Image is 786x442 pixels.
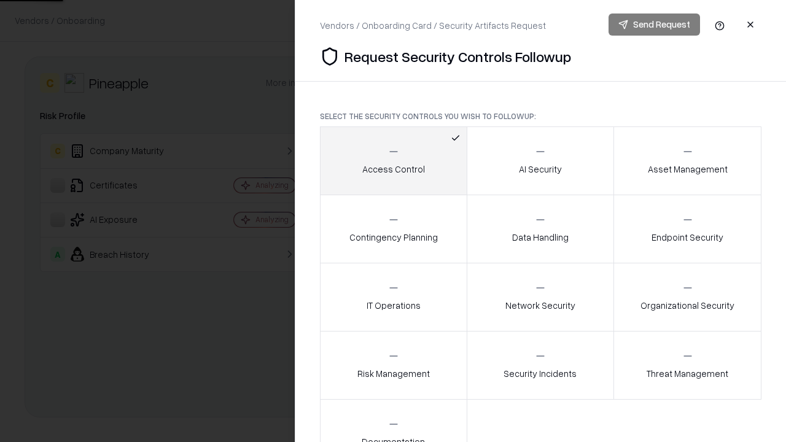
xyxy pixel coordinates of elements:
[344,47,571,66] p: Request Security Controls Followup
[504,367,577,380] p: Security Incidents
[320,263,467,331] button: IT Operations
[362,163,425,176] p: Access Control
[613,263,761,331] button: Organizational Security
[613,195,761,263] button: Endpoint Security
[349,231,438,244] p: Contingency Planning
[467,263,615,331] button: Network Security
[505,299,575,312] p: Network Security
[613,331,761,400] button: Threat Management
[467,331,615,400] button: Security Incidents
[320,126,467,195] button: Access Control
[512,231,569,244] p: Data Handling
[467,126,615,195] button: AI Security
[320,195,467,263] button: Contingency Planning
[320,331,467,400] button: Risk Management
[320,111,761,122] p: Select the security controls you wish to followup:
[640,299,734,312] p: Organizational Security
[357,367,430,380] p: Risk Management
[320,19,546,32] div: Vendors / Onboarding Card / Security Artifacts Request
[652,231,723,244] p: Endpoint Security
[467,195,615,263] button: Data Handling
[613,126,761,195] button: Asset Management
[647,367,728,380] p: Threat Management
[519,163,562,176] p: AI Security
[648,163,728,176] p: Asset Management
[367,299,421,312] p: IT Operations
